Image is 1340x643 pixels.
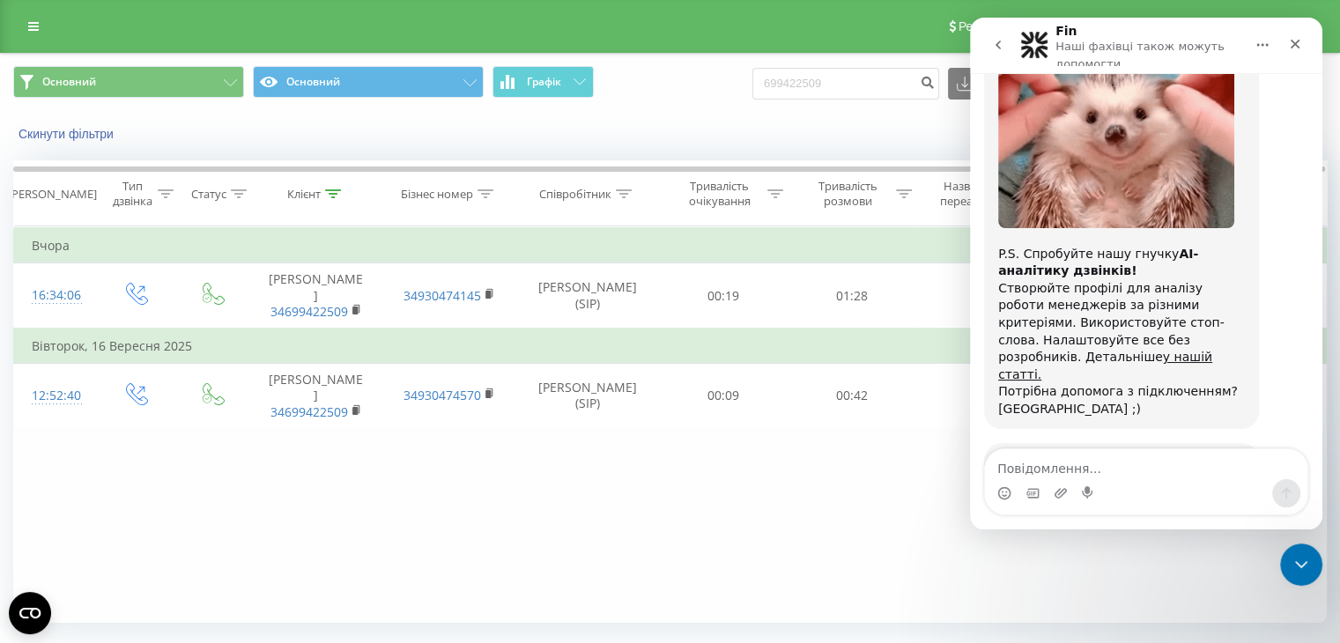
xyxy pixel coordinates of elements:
button: Start recording [112,469,126,483]
div: Статус [191,187,226,202]
a: 34930474145 [403,287,481,304]
button: Open CMP widget [9,592,51,634]
td: 00:09 [660,364,788,429]
div: Тип дзвінка [111,179,152,209]
div: P.S. Спробуйте нашу гнучку [28,228,275,262]
div: Допоможіть користувачеві [PERSON_NAME] зрозуміти, як він справляється: [14,425,289,499]
input: Пошук за номером [752,68,939,100]
span: Основний [42,75,96,89]
td: [PERSON_NAME] (SIP) [516,263,660,329]
td: Вчора [14,228,1327,263]
div: Тривалість очікування [676,179,764,209]
button: Скинути фільтри [13,126,122,142]
div: Клієнт [287,187,321,202]
button: Основний [253,66,484,98]
td: 01:28 [788,263,915,329]
div: 16:34:06 [32,278,78,313]
button: Вибір емодзі [27,469,41,483]
button: Основний [13,66,244,98]
td: [PERSON_NAME] (SIP) [516,364,660,429]
iframe: Intercom live chat [970,18,1322,529]
span: Реферальна програма [959,19,1088,33]
button: вибір GIF-файлів [56,469,70,483]
div: Тривалість розмови [803,179,892,209]
div: Створюйте профілі для аналізу роботи менеджерів за різними критеріями. Використовуйте стоп-слова.... [28,262,275,366]
a: 34699422509 [270,303,348,320]
textarea: Повідомлення... [15,432,337,462]
a: 34930474570 [403,387,481,403]
td: Вівторок, 16 Вересня 2025 [14,329,1327,364]
div: Бізнес номер [401,187,473,202]
button: Завантажити вкладений файл [84,469,98,483]
td: [PERSON_NAME] [249,364,382,429]
b: AI-аналітику дзвінків! [28,229,228,261]
div: Співробітник [539,187,611,202]
button: Експорт [948,68,1043,100]
td: [PERSON_NAME] [249,263,382,329]
td: 00:19 [660,263,788,329]
div: Fin каже… [14,425,338,500]
button: Графік [492,66,594,98]
iframe: Intercom live chat [1280,543,1322,586]
div: Назва схеми переадресації [932,179,1025,209]
div: 12:52:40 [32,379,78,413]
a: 34699422509 [270,403,348,420]
div: [PERSON_NAME] [8,187,97,202]
span: Графік [527,76,561,88]
div: Потрібна допомога з підключенням? [GEOGRAPHIC_DATA] ;) [28,366,275,400]
button: Надіслати повідомлення… [302,462,330,490]
td: 00:42 [788,364,915,429]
